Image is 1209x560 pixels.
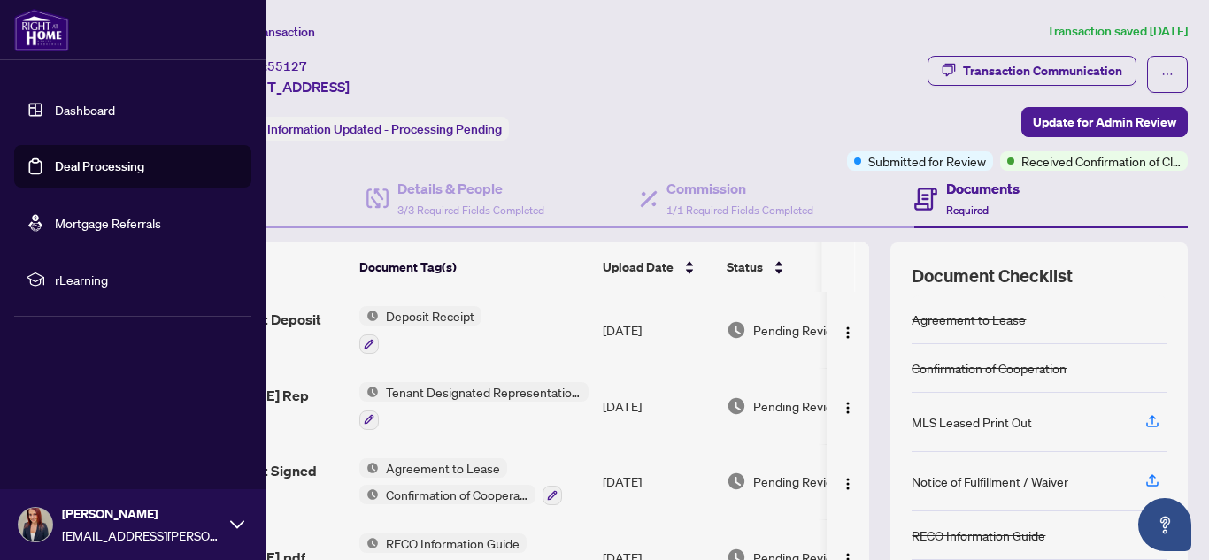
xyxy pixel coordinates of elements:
[727,472,746,491] img: Document Status
[596,444,720,520] td: [DATE]
[359,382,589,430] button: Status IconTenant Designated Representation Agreement
[379,382,589,402] span: Tenant Designated Representation Agreement
[912,358,1067,378] div: Confirmation of Cooperation
[219,117,509,141] div: Status:
[720,242,870,292] th: Status
[928,56,1136,86] button: Transaction Communication
[397,178,544,199] h4: Details & People
[359,306,379,326] img: Status Icon
[1161,68,1174,81] span: ellipsis
[912,310,1026,329] div: Agreement to Lease
[666,178,813,199] h4: Commission
[834,316,862,344] button: Logo
[267,121,502,137] span: Information Updated - Processing Pending
[1033,108,1176,136] span: Update for Admin Review
[912,264,1073,288] span: Document Checklist
[596,242,720,292] th: Upload Date
[359,382,379,402] img: Status Icon
[841,326,855,340] img: Logo
[1047,21,1188,42] article: Transaction saved [DATE]
[220,24,315,40] span: View Transaction
[912,472,1068,491] div: Notice of Fulfillment / Waiver
[946,178,1020,199] h4: Documents
[14,9,69,51] img: logo
[55,270,239,289] span: rLearning
[666,203,813,217] span: 1/1 Required Fields Completed
[727,396,746,416] img: Document Status
[1021,151,1181,171] span: Received Confirmation of Closing
[359,533,379,553] img: Status Icon
[359,485,379,504] img: Status Icon
[841,477,855,491] img: Logo
[55,102,115,118] a: Dashboard
[359,458,562,506] button: Status IconAgreement to LeaseStatus IconConfirmation of Cooperation
[267,58,307,74] span: 55127
[596,292,720,368] td: [DATE]
[912,525,1045,545] div: RECO Information Guide
[753,320,842,340] span: Pending Review
[62,504,221,524] span: [PERSON_NAME]
[62,525,221,545] span: [EMAIL_ADDRESS][PERSON_NAME][DOMAIN_NAME]
[868,151,986,171] span: Submitted for Review
[727,257,763,277] span: Status
[946,203,989,217] span: Required
[834,392,862,420] button: Logo
[753,472,842,491] span: Pending Review
[753,396,842,416] span: Pending Review
[379,485,535,504] span: Confirmation of Cooperation
[963,57,1122,85] div: Transaction Communication
[359,458,379,478] img: Status Icon
[219,76,350,97] span: [STREET_ADDRESS]
[834,467,862,495] button: Logo
[727,320,746,340] img: Document Status
[1138,498,1191,551] button: Open asap
[397,203,544,217] span: 3/3 Required Fields Completed
[603,257,674,277] span: Upload Date
[379,533,527,553] span: RECO Information Guide
[379,306,481,326] span: Deposit Receipt
[359,306,481,354] button: Status IconDeposit Receipt
[912,412,1032,432] div: MLS Leased Print Out
[379,458,507,478] span: Agreement to Lease
[596,368,720,444] td: [DATE]
[841,401,855,415] img: Logo
[55,215,161,231] a: Mortgage Referrals
[1021,107,1188,137] button: Update for Admin Review
[19,508,52,541] img: Profile Icon
[55,158,144,174] a: Deal Processing
[352,242,596,292] th: Document Tag(s)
